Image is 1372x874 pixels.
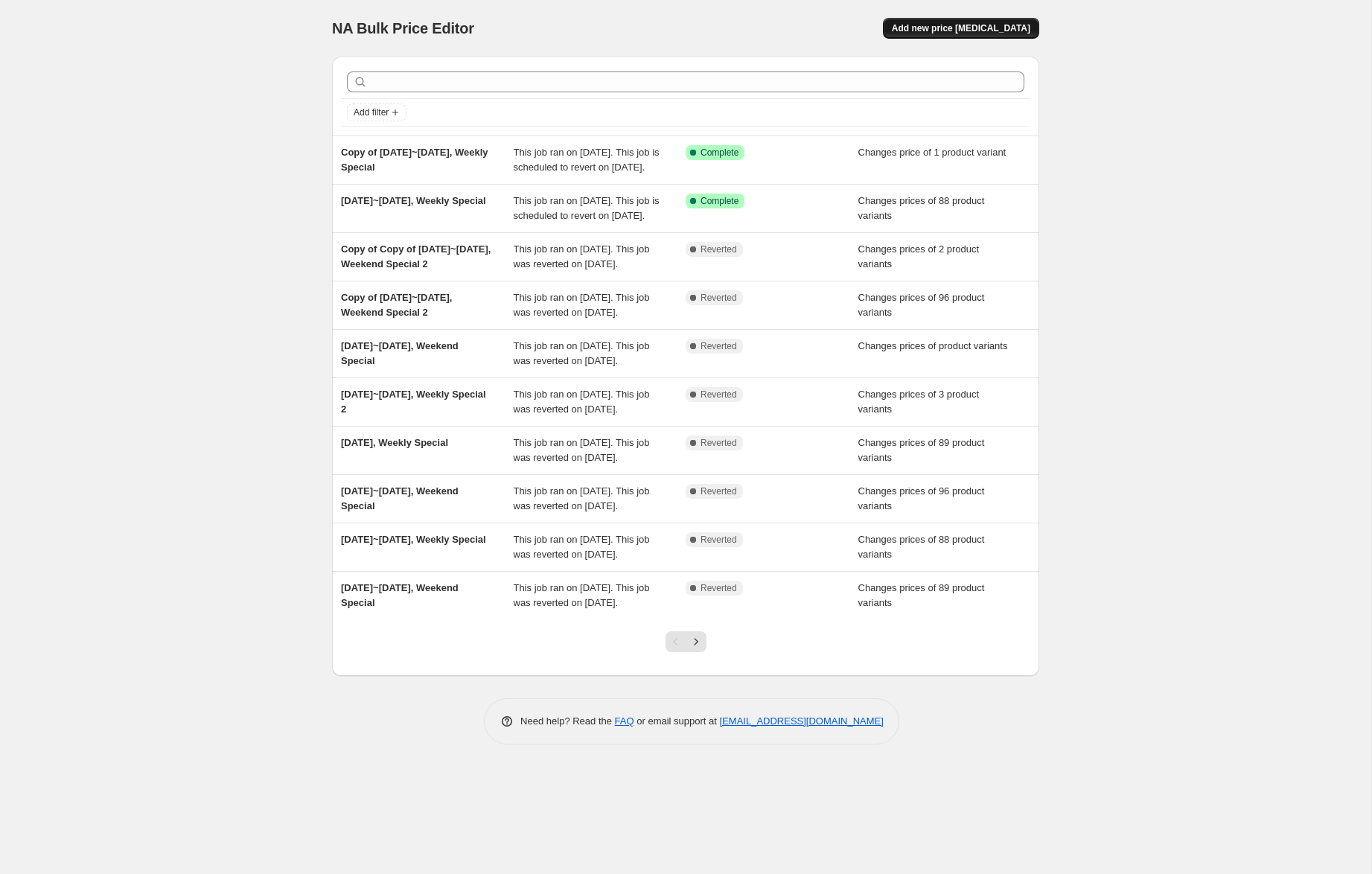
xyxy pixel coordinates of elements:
span: Reverted [701,389,737,401]
span: Complete [701,195,738,207]
span: This job ran on [DATE]. This job was reverted on [DATE]. [514,485,650,511]
span: Changes prices of 2 product variants [858,243,980,269]
a: FAQ [615,715,634,727]
span: Changes prices of 89 product variants [858,582,985,608]
span: or email support at [634,715,720,727]
span: Changes prices of product variants [858,340,1008,351]
span: [DATE]~[DATE], Weekly Special 2 [341,389,486,415]
span: This job ran on [DATE]. This job was reverted on [DATE]. [514,437,650,463]
span: Changes price of 1 product variant [858,147,1006,158]
span: Changes prices of 89 product variants [858,437,985,463]
span: [DATE]~[DATE], Weekly Special [341,195,486,206]
span: This job ran on [DATE]. This job was reverted on [DATE]. [514,582,650,608]
span: Reverted [701,243,737,255]
span: Complete [701,147,738,159]
span: Copy of [DATE]~[DATE], Weekend Special 2 [341,292,452,318]
nav: Pagination [666,631,706,652]
span: Changes prices of 3 product variants [858,389,980,415]
span: Add new price [MEDICAL_DATA] [892,22,1030,34]
span: This job ran on [DATE]. This job was reverted on [DATE]. [514,292,650,318]
span: This job ran on [DATE]. This job was reverted on [DATE]. [514,534,650,560]
span: Need help? Read the [520,715,615,727]
button: Add new price [MEDICAL_DATA] [883,18,1039,39]
span: Changes prices of 88 product variants [858,534,985,560]
span: Reverted [701,582,737,594]
span: Changes prices of 88 product variants [858,195,985,221]
span: Add filter [354,106,389,118]
span: Reverted [701,340,737,352]
span: This job ran on [DATE]. This job was reverted on [DATE]. [514,243,650,269]
span: NA Bulk Price Editor [332,20,474,36]
span: This job ran on [DATE]. This job is scheduled to revert on [DATE]. [514,195,660,221]
span: Reverted [701,534,737,546]
span: [DATE]~[DATE], Weekend Special [341,582,459,608]
button: Next [686,631,706,652]
span: Reverted [701,485,737,497]
span: [DATE], Weekly Special [341,437,448,448]
span: Changes prices of 96 product variants [858,485,985,511]
span: Reverted [701,292,737,304]
span: [DATE]~[DATE], Weekend Special [341,340,459,366]
span: Copy of Copy of [DATE]~[DATE], Weekend Special 2 [341,243,491,269]
span: This job ran on [DATE]. This job was reverted on [DATE]. [514,340,650,366]
span: This job ran on [DATE]. This job was reverted on [DATE]. [514,389,650,415]
a: [EMAIL_ADDRESS][DOMAIN_NAME] [720,715,884,727]
span: Copy of [DATE]~[DATE], Weekly Special [341,147,488,173]
span: [DATE]~[DATE], Weekly Special [341,534,486,545]
span: This job ran on [DATE]. This job is scheduled to revert on [DATE]. [514,147,660,173]
span: Reverted [701,437,737,449]
span: Changes prices of 96 product variants [858,292,985,318]
span: [DATE]~[DATE], Weekend Special [341,485,459,511]
button: Add filter [347,103,406,121]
